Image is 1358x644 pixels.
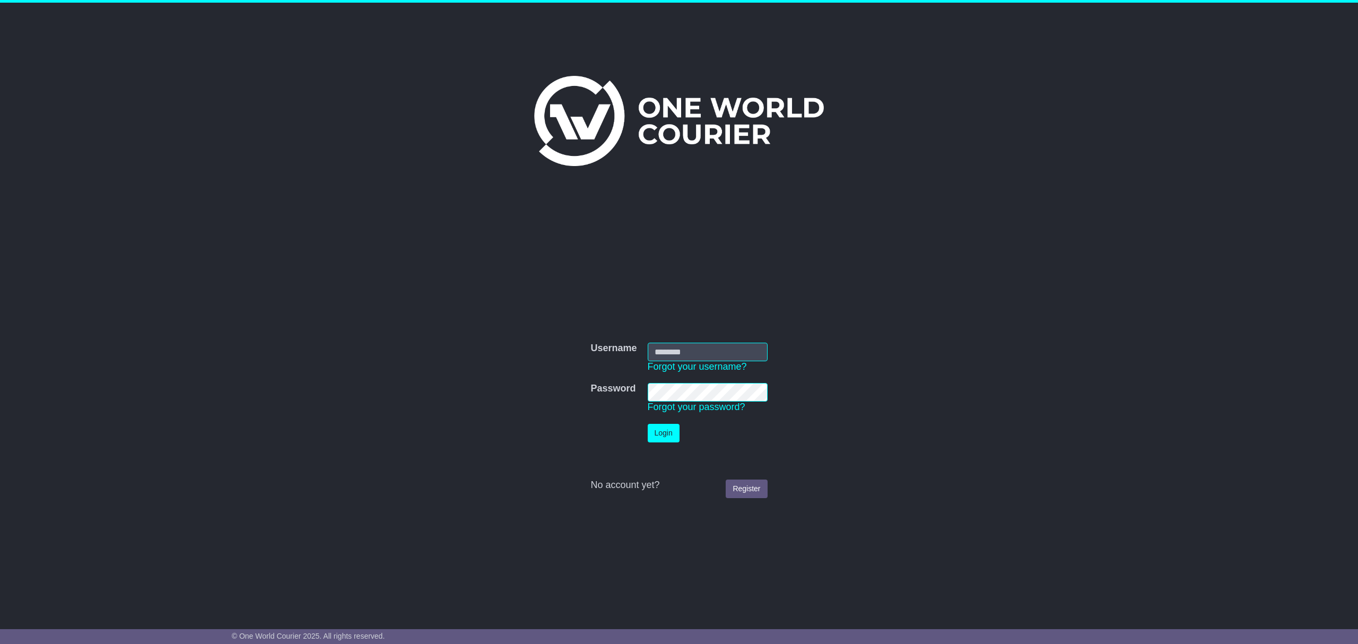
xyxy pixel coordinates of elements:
[232,632,385,640] span: © One World Courier 2025. All rights reserved.
[648,402,745,412] a: Forgot your password?
[590,383,636,395] label: Password
[648,361,747,372] a: Forgot your username?
[648,424,680,442] button: Login
[726,480,767,498] a: Register
[590,343,637,354] label: Username
[534,76,824,166] img: One World
[590,480,767,491] div: No account yet?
